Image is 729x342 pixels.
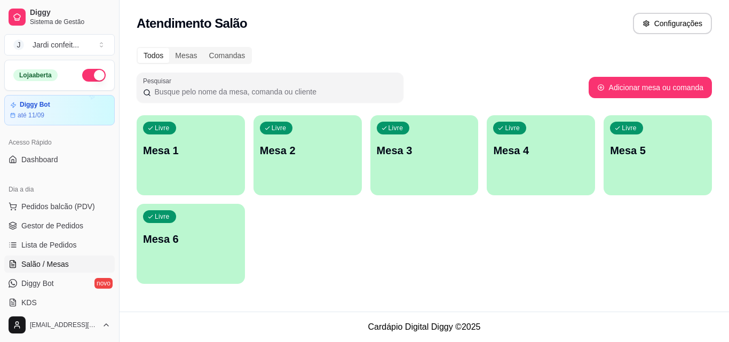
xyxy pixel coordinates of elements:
[610,143,706,158] p: Mesa 5
[4,181,115,198] div: Dia a dia
[21,278,54,289] span: Diggy Bot
[20,101,50,109] article: Diggy Bot
[370,115,479,195] button: LivreMesa 3
[21,240,77,250] span: Lista de Pedidos
[30,18,110,26] span: Sistema de Gestão
[30,321,98,329] span: [EMAIL_ADDRESS][DOMAIN_NAME]
[138,48,169,63] div: Todos
[137,115,245,195] button: LivreMesa 1
[622,124,637,132] p: Livre
[4,294,115,311] a: KDS
[33,39,79,50] div: Jardi confeit ...
[505,124,520,132] p: Livre
[487,115,595,195] button: LivreMesa 4
[21,201,95,212] span: Pedidos balcão (PDV)
[151,86,397,97] input: Pesquisar
[253,115,362,195] button: LivreMesa 2
[4,134,115,151] div: Acesso Rápido
[169,48,203,63] div: Mesas
[13,69,58,81] div: Loja aberta
[82,69,106,82] button: Alterar Status
[4,236,115,253] a: Lista de Pedidos
[604,115,712,195] button: LivreMesa 5
[260,143,355,158] p: Mesa 2
[21,259,69,269] span: Salão / Mesas
[4,256,115,273] a: Salão / Mesas
[589,77,712,98] button: Adicionar mesa ou comanda
[137,204,245,284] button: LivreMesa 6
[120,312,729,342] footer: Cardápio Digital Diggy © 2025
[21,154,58,165] span: Dashboard
[4,95,115,125] a: Diggy Botaté 11/09
[13,39,24,50] span: J
[21,297,37,308] span: KDS
[633,13,712,34] button: Configurações
[21,220,83,231] span: Gestor de Pedidos
[203,48,251,63] div: Comandas
[18,111,44,120] article: até 11/09
[143,76,175,85] label: Pesquisar
[272,124,287,132] p: Livre
[493,143,589,158] p: Mesa 4
[377,143,472,158] p: Mesa 3
[4,34,115,55] button: Select a team
[4,217,115,234] a: Gestor de Pedidos
[4,198,115,215] button: Pedidos balcão (PDV)
[389,124,403,132] p: Livre
[155,212,170,221] p: Livre
[4,312,115,338] button: [EMAIL_ADDRESS][DOMAIN_NAME]
[155,124,170,132] p: Livre
[4,275,115,292] a: Diggy Botnovo
[143,143,239,158] p: Mesa 1
[4,151,115,168] a: Dashboard
[143,232,239,246] p: Mesa 6
[30,8,110,18] span: Diggy
[137,15,247,32] h2: Atendimento Salão
[4,4,115,30] a: DiggySistema de Gestão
